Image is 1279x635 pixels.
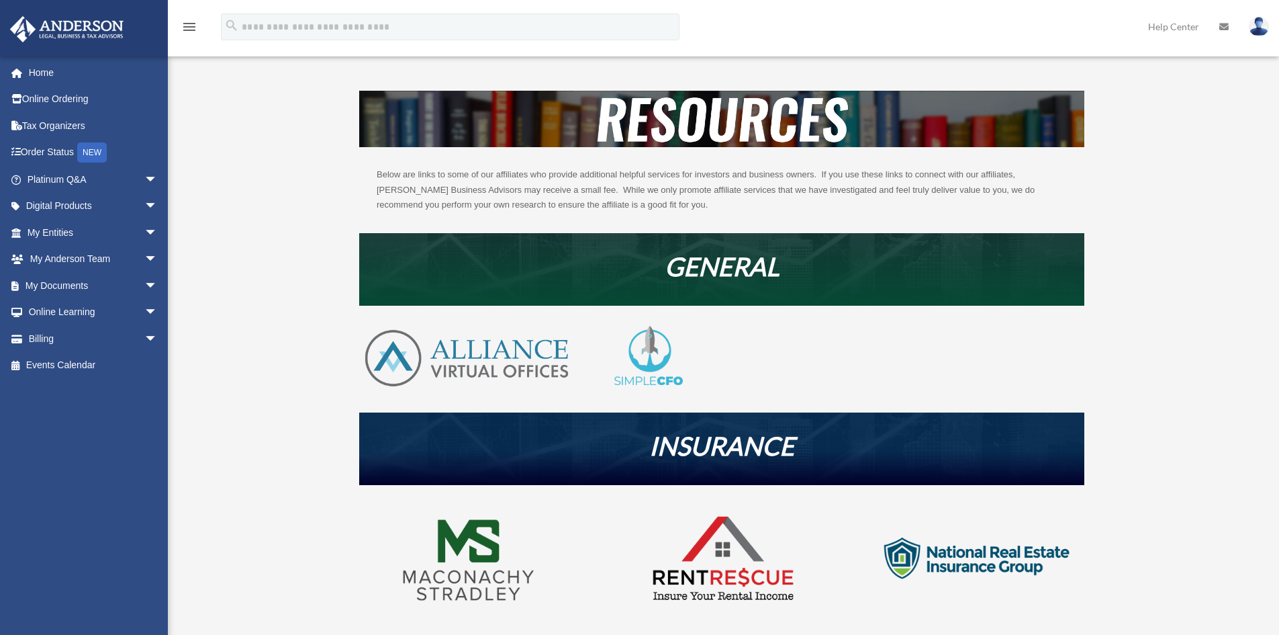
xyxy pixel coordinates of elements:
em: INSURANCE [649,430,794,461]
img: AVO-logo-1-color [359,326,574,390]
span: arrow_drop_down [144,219,171,247]
a: menu [181,24,197,35]
a: Events Calendar [9,352,178,379]
a: My Entitiesarrow_drop_down [9,219,178,246]
a: Order StatusNEW [9,139,178,167]
a: Platinum Q&Aarrow_drop_down [9,166,178,193]
img: resources-header [359,91,1084,147]
a: Billingarrow_drop_down [9,325,178,352]
img: Anderson Advisors Platinum Portal [6,16,128,42]
span: arrow_drop_down [144,246,171,273]
a: Online Ordering [9,86,178,113]
img: logo-rentrescue [614,505,829,612]
a: My Documentsarrow_drop_down [9,272,178,299]
span: arrow_drop_down [144,272,171,300]
span: arrow_drop_down [144,193,171,220]
div: NEW [77,142,107,163]
img: User Pic [1249,17,1269,36]
a: Digital Productsarrow_drop_down [9,193,178,220]
em: GENERAL [665,251,779,282]
span: arrow_drop_down [144,299,171,327]
a: Tax Organizers [9,112,178,139]
span: arrow_drop_down [144,325,171,353]
p: Below are links to some of our affiliates who provide additional helpful services for investors a... [377,167,1067,213]
img: logo-nreig [869,505,1084,612]
a: My Anderson Teamarrow_drop_down [9,246,178,273]
i: menu [181,19,197,35]
img: Simple CFO Color Logo PNG [614,326,683,386]
i: search [224,18,239,33]
span: arrow_drop_down [144,166,171,194]
a: Online Learningarrow_drop_down [9,299,178,326]
img: logo-maconachy [359,505,574,612]
a: Home [9,59,178,86]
